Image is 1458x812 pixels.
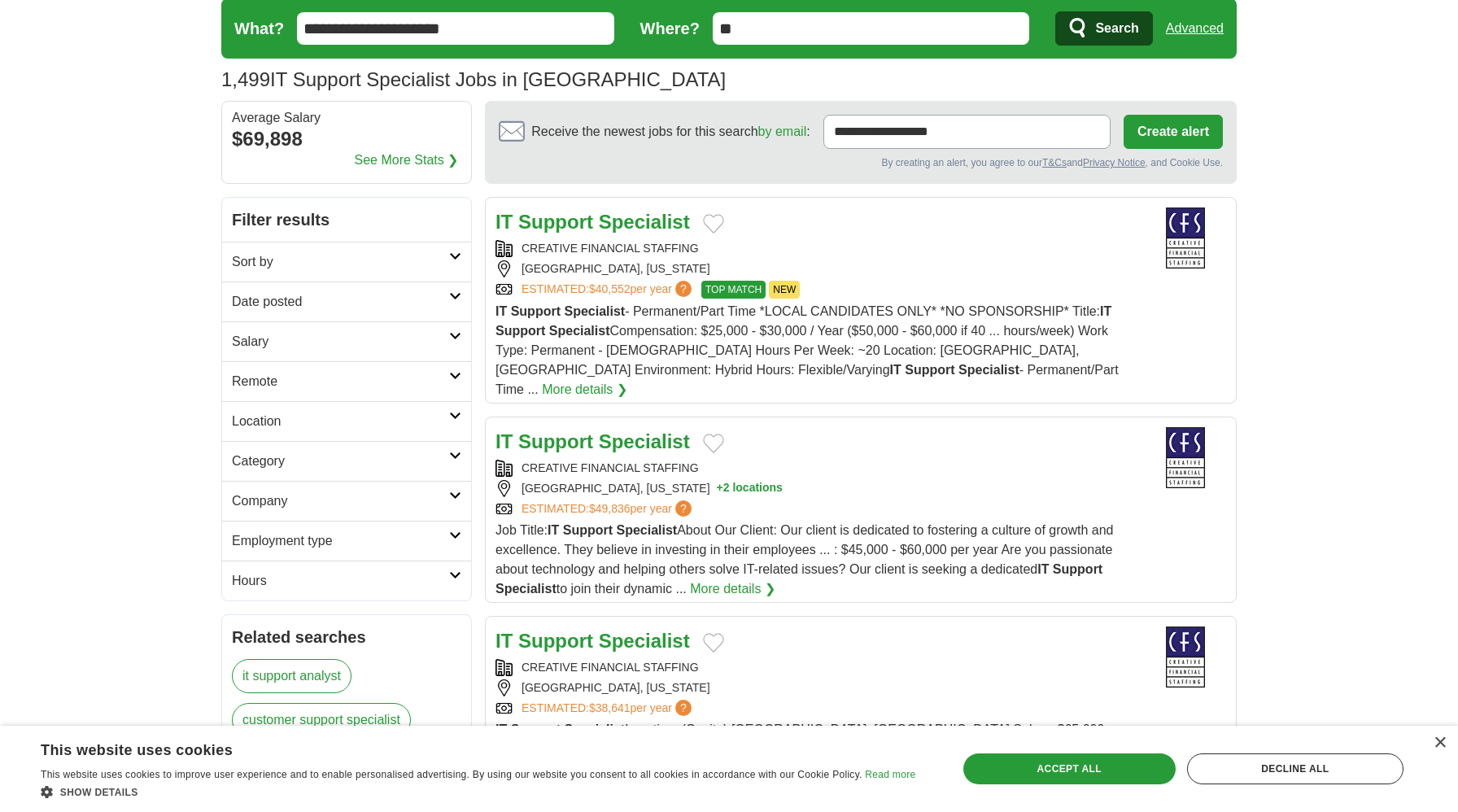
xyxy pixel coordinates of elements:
strong: Support [495,324,545,338]
strong: Support [518,630,593,652]
span: TOP MATCH [701,281,766,299]
a: More details ❯ [690,579,775,599]
strong: IT [890,363,901,377]
h2: Sort by [232,252,449,272]
strong: Specialist [599,430,690,452]
h2: Hours [232,571,449,591]
strong: IT [1037,562,1049,576]
h2: Location [232,412,449,431]
a: CREATIVE FINANCIAL STAFFING [522,461,699,474]
span: Search [1095,12,1138,45]
strong: Support [1053,562,1102,576]
a: ESTIMATED:$38,641per year? [522,700,695,717]
button: Add to favorite jobs [703,434,724,453]
span: 1,499 [221,65,270,94]
a: Sort by [222,242,471,282]
a: Privacy Notice [1083,157,1146,168]
strong: IT [1100,304,1111,318]
a: IT Support Specialist [495,630,690,652]
span: Show details [60,787,138,798]
a: Category [222,441,471,481]
button: Add to favorite jobs [703,214,724,234]
strong: Support [511,723,561,736]
a: Hours [222,561,471,600]
div: [GEOGRAPHIC_DATA], [US_STATE] [495,260,1132,277]
h2: Remote [232,372,449,391]
h2: Filter results [222,198,471,242]
label: Where? [640,16,700,41]
div: Close [1434,737,1446,749]
span: ? [675,500,692,517]
span: $38,641 [589,701,631,714]
strong: IT [495,304,507,318]
strong: Specialist [549,324,610,338]
h2: Category [232,452,449,471]
h2: Date posted [232,292,449,312]
a: Date posted [222,282,471,321]
div: This website uses cookies [41,736,875,760]
a: IT Support Specialist [495,211,690,233]
a: Salary [222,321,471,361]
a: Advanced [1166,12,1224,45]
a: Company [222,481,471,521]
strong: Specialist [599,630,690,652]
a: CREATIVE FINANCIAL STAFFING [522,242,699,255]
span: Receive the newest jobs for this search : [531,122,810,142]
a: Employment type [222,521,471,561]
img: Creative Financial Staffing logo [1145,626,1226,688]
h2: Company [232,491,449,511]
strong: IT [548,523,559,537]
a: More details ❯ [542,380,627,399]
strong: Support [518,211,593,233]
strong: Support [511,304,561,318]
h2: Salary [232,332,449,351]
a: Location [222,401,471,441]
span: $49,836 [589,502,631,515]
strong: Specialist [564,304,625,318]
span: ? [675,700,692,716]
div: Accept all [963,753,1176,784]
strong: Specialist [564,723,625,736]
strong: Specialist [616,523,677,537]
strong: IT [495,630,513,652]
div: Show details [41,784,915,800]
strong: IT [495,211,513,233]
a: See More Stats ❯ [355,151,459,170]
div: $69,898 [232,124,461,154]
div: Average Salary [232,111,461,124]
a: customer support specialist [232,703,411,737]
img: Creative Financial Staffing logo [1145,427,1226,488]
div: Decline all [1187,753,1403,784]
h2: Employment type [232,531,449,551]
a: Read more, opens a new window [865,769,915,780]
button: Add to favorite jobs [703,633,724,653]
span: Job Title: About Our Client: Our client is dedicated to fostering a culture of growth and excelle... [495,523,1113,596]
a: ESTIMATED:$49,836per year? [522,500,695,517]
label: What? [234,16,284,41]
span: - Permanent/Part Time *LOCAL CANDIDATES ONLY* *NO SPONSORSHIP* Title: Compensation: $25,000 - $30... [495,304,1119,396]
h2: Related searches [232,625,461,649]
button: Create alert [1124,115,1223,149]
strong: Specialist [495,582,557,596]
strong: Support [905,363,954,377]
h1: IT Support Specialist Jobs in [GEOGRAPHIC_DATA] [221,68,726,90]
a: T&Cs [1042,157,1067,168]
div: [GEOGRAPHIC_DATA], [US_STATE] [495,679,1132,696]
span: + [717,480,723,497]
button: +2 locations [717,480,783,497]
button: Search [1055,11,1152,46]
span: Location: (Onsite) [GEOGRAPHIC_DATA], [GEOGRAPHIC_DATA] Salary: $65,000 - $75,000 Job Summary: We... [495,723,1119,795]
strong: Support [563,523,613,537]
span: This website uses cookies to improve user experience and to enable personalised advertising. By u... [41,769,862,780]
a: IT Support Specialist [495,430,690,452]
strong: IT [495,430,513,452]
strong: IT [495,723,507,736]
strong: Specialist [958,363,1019,377]
a: by email [758,124,807,138]
span: $40,552 [589,282,631,295]
strong: Support [518,430,593,452]
div: [GEOGRAPHIC_DATA], [US_STATE] [495,480,1132,497]
span: ? [675,281,692,297]
a: ESTIMATED:$40,552per year? [522,281,695,299]
div: By creating an alert, you agree to our and , and Cookie Use. [499,155,1223,170]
